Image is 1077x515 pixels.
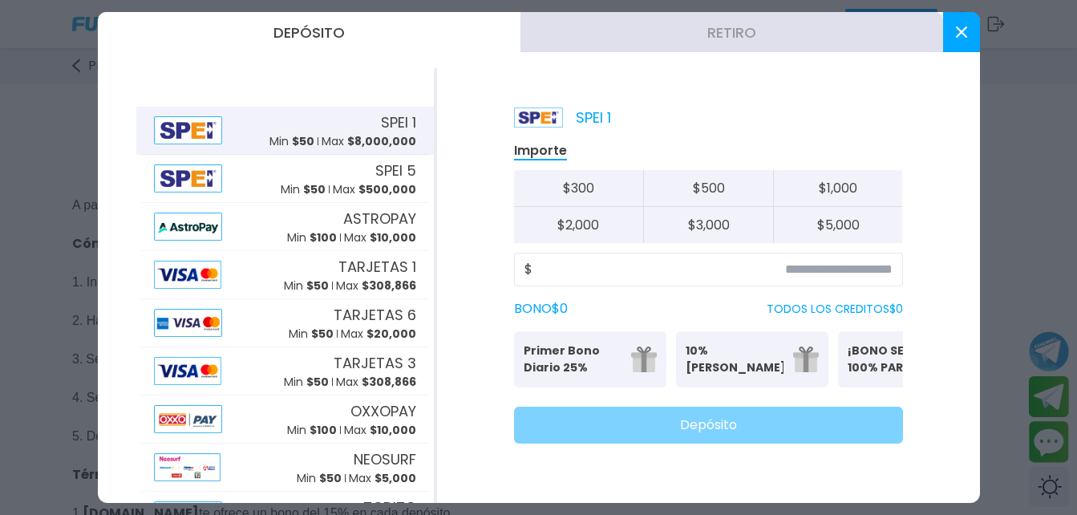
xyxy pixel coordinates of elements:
p: Min [284,374,329,391]
span: $ 100 [310,229,337,245]
p: Min [289,326,334,343]
img: Alipay [154,309,223,337]
p: Max [344,422,416,439]
p: Primer Bono Diario 25% [524,343,622,376]
span: $ 50 [292,133,314,149]
span: $ 50 [319,470,342,486]
p: Max [349,470,416,487]
span: TARJETAS 6 [334,304,416,326]
img: Alipay [154,357,221,385]
img: Alipay [154,116,223,144]
button: $3,000 [643,207,773,243]
p: SPEI 1 [514,107,611,128]
img: gift [631,347,657,372]
img: Alipay [154,453,221,481]
span: $ 50 [306,374,329,390]
button: 10% [PERSON_NAME] [676,331,828,387]
button: Primer Bono Diario 25% [514,331,666,387]
span: TARJETAS 1 [338,256,416,278]
span: SPEI 1 [381,112,416,133]
span: OXXOPAY [350,400,416,422]
span: $ 5,000 [375,470,416,486]
p: Min [297,470,342,487]
img: Alipay [154,261,221,289]
p: ¡BONO SEMANAL 100% PARA DEPORTES! [848,343,945,376]
span: $ 10,000 [370,422,416,438]
p: Max [322,133,416,150]
label: BONO $ 0 [514,299,568,318]
p: Min [287,229,337,246]
span: $ 308,866 [362,278,416,294]
p: 10% [PERSON_NAME] [686,343,783,376]
button: $500 [643,170,773,207]
button: AlipayTARJETAS 1Min $50Max $308,866 [136,251,434,299]
span: $ 100 [310,422,337,438]
button: AlipaySPEI 5Min $50Max $500,000 [136,155,434,203]
button: AlipayOXXOPAYMin $100Max $10,000 [136,395,434,444]
button: AlipayTARJETAS 3Min $50Max $308,866 [136,347,434,395]
p: Max [336,278,416,294]
button: AlipayNEOSURFMin $50Max $5,000 [136,444,434,492]
button: $1,000 [773,170,903,207]
span: $ 10,000 [370,229,416,245]
span: $ 308,866 [362,374,416,390]
p: Max [333,181,416,198]
span: $ 50 [303,181,326,197]
button: Depósito [514,407,903,444]
img: Platform Logo [514,107,563,128]
p: Min [281,181,326,198]
button: AlipayASTROPAYMin $100Max $10,000 [136,203,434,251]
img: gift [793,347,819,372]
p: Max [336,374,416,391]
span: ASTROPAY [343,208,416,229]
span: $ 8,000,000 [347,133,416,149]
p: Min [284,278,329,294]
p: TODOS LOS CREDITOS $ 0 [767,301,903,318]
span: $ [524,260,532,279]
button: AlipaySPEI 1Min $50Max $8,000,000 [136,107,434,155]
span: NEOSURF [354,448,416,470]
span: $ 50 [306,278,329,294]
p: Min [287,422,337,439]
p: Max [344,229,416,246]
p: Min [269,133,314,150]
button: AlipayTARJETAS 6Min $50Max $20,000 [136,299,434,347]
img: Alipay [154,164,223,193]
button: $2,000 [514,207,644,243]
img: Alipay [154,405,223,433]
button: ¡BONO SEMANAL 100% PARA DEPORTES! [838,331,990,387]
button: $300 [514,170,644,207]
span: SPEI 5 [375,160,416,181]
span: TARJETAS 3 [334,352,416,374]
p: Max [341,326,416,343]
p: Importe [514,142,567,160]
span: $ 50 [311,326,334,342]
span: $ 20,000 [366,326,416,342]
button: Depósito [98,12,520,52]
button: $5,000 [773,207,903,243]
button: Retiro [520,12,943,52]
span: $ 500,000 [358,181,416,197]
img: Alipay [154,213,223,241]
